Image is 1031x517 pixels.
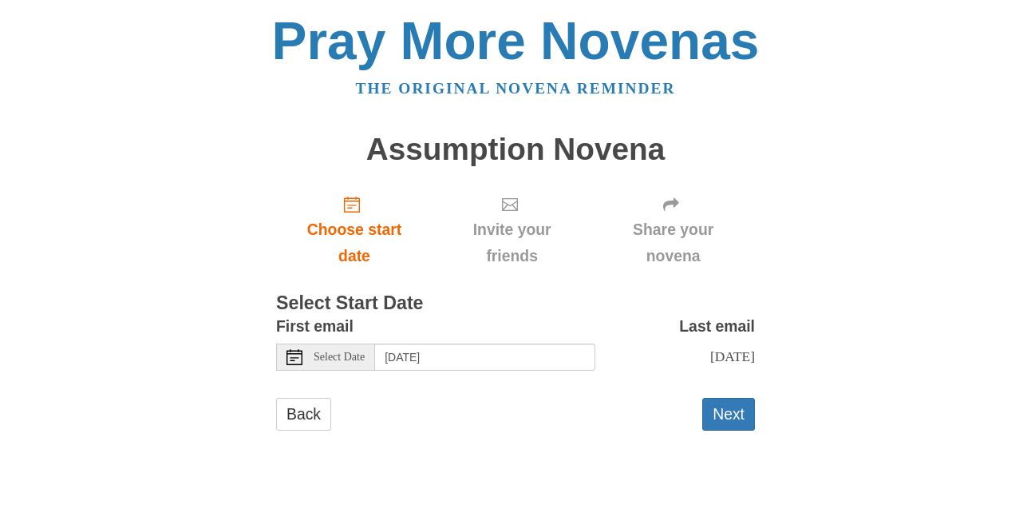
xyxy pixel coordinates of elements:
[292,217,417,269] span: Choose start date
[448,217,575,269] span: Invite your friends
[276,182,433,277] a: Choose start date
[356,80,676,97] a: The original novena reminder
[433,182,591,277] div: Click "Next" to confirm your start date first.
[272,11,760,70] a: Pray More Novenas
[702,398,755,431] button: Next
[679,313,755,340] label: Last email
[710,348,755,364] span: [DATE]
[314,352,365,363] span: Select Date
[276,398,331,431] a: Back
[276,133,755,167] h1: Assumption Novena
[607,217,739,269] span: Share your novena
[276,293,755,314] h3: Select Start Date
[276,313,354,340] label: First email
[591,182,755,277] div: Click "Next" to confirm your start date first.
